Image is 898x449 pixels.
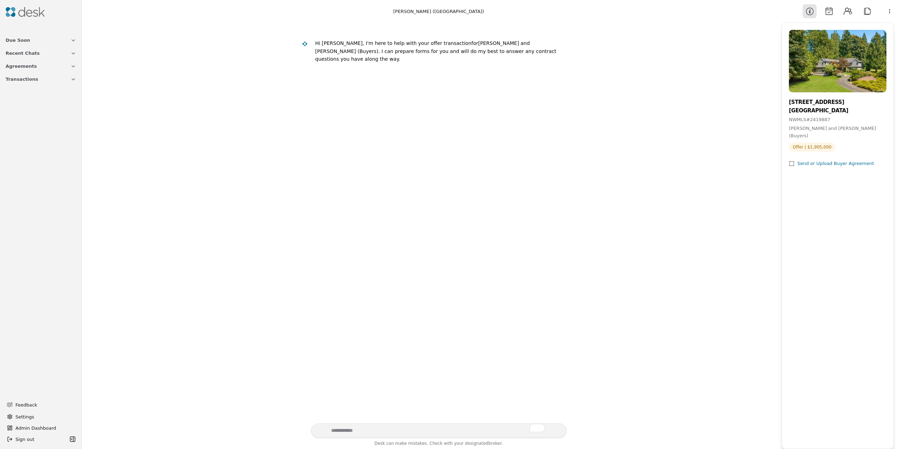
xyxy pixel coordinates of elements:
span: Settings [15,413,34,421]
span: Agreements [6,62,37,70]
button: Due Soon [1,34,80,47]
img: Property [789,30,886,92]
div: Desk can make mistakes. Check with your broker. [311,440,567,449]
span: Offer | $1,905,000 [789,143,835,152]
button: Admin Dashboard [4,422,78,434]
button: Settings [4,411,78,422]
span: Admin Dashboard [15,424,75,432]
textarea: To enrich screen reader interactions, please activate Accessibility in Grammarly extension settings [311,423,567,438]
span: Sign out [15,436,34,443]
div: Send or Upload Buyer Agreement [797,160,874,167]
div: NWMLS # 2419887 [789,116,886,124]
div: [PERSON_NAME] and [PERSON_NAME] (Buyers) [315,39,561,63]
button: Agreements [1,60,80,73]
span: Due Soon [6,37,30,44]
button: Recent Chats [1,47,80,60]
button: Send or Upload Buyer Agreement [789,160,874,167]
img: Desk [302,41,308,47]
div: Hi [PERSON_NAME], I'm here to help with your offer transaction [315,40,472,46]
span: Recent Chats [6,49,40,57]
img: Desk [6,7,45,17]
span: Feedback [15,401,72,409]
span: designated [465,441,488,446]
div: for [471,40,478,46]
button: Transactions [1,73,80,86]
button: Feedback [3,398,76,411]
div: . I can prepare forms for you and will do my best to answer any contract questions you have along... [315,48,557,62]
div: [GEOGRAPHIC_DATA] [789,106,886,115]
span: [PERSON_NAME] and [PERSON_NAME] (Buyers) [789,126,876,138]
div: [STREET_ADDRESS] [789,98,886,106]
div: [PERSON_NAME] ([GEOGRAPHIC_DATA]) [393,8,484,15]
button: Sign out [4,434,68,445]
span: Transactions [6,75,38,83]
